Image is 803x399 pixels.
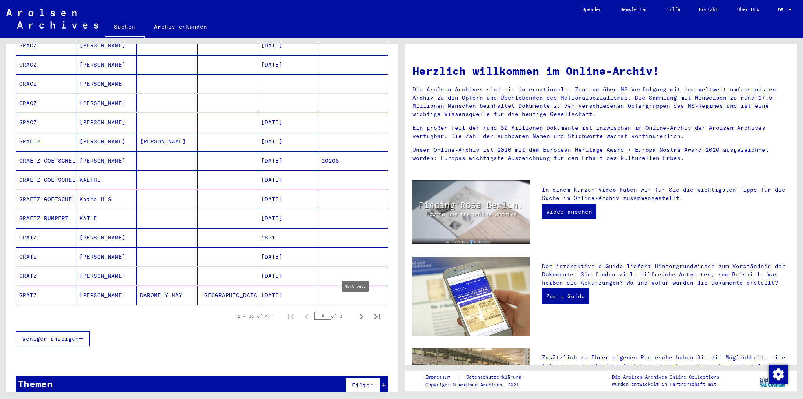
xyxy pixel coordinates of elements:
p: In einem kurzen Video haben wir für Sie die wichtigsten Tipps für die Suche im Online-Archiv zusa... [542,186,789,202]
mat-cell: GRAETZ RUMPERT [16,209,76,228]
p: Zusätzlich zu Ihrer eigenen Recherche haben Sie die Möglichkeit, eine Anfrage an die Arolsen Arch... [542,354,789,386]
button: Weniger anzeigen [16,331,90,346]
mat-cell: Kathe H S [76,190,137,209]
div: Zustimmung ändern [768,365,787,383]
h1: Herzlich willkommen im Online-Archiv! [412,63,789,79]
mat-cell: GRATZ [16,247,76,266]
a: Suchen [105,17,145,38]
button: Filter [345,378,380,393]
img: eguide.jpg [412,257,530,336]
p: wurden entwickelt in Partnerschaft mit [612,381,719,388]
mat-cell: [PERSON_NAME] [76,267,137,285]
mat-cell: [DATE] [258,247,318,266]
mat-cell: [PERSON_NAME] [76,55,137,74]
p: Unser Online-Archiv ist 2020 mit dem European Heritage Award / Europa Nostra Award 2020 ausgezeic... [412,146,789,162]
mat-cell: [DATE] [258,190,318,209]
mat-cell: [PERSON_NAME] [76,151,137,170]
div: | [425,373,530,381]
mat-cell: [DATE] [258,36,318,55]
mat-cell: GRATZ [16,228,76,247]
mat-cell: KAETHE [76,170,137,189]
mat-cell: [PERSON_NAME] [76,132,137,151]
p: Ein großer Teil der rund 30 Millionen Dokumente ist inzwischen im Online-Archiv der Arolsen Archi... [412,124,789,140]
mat-cell: [PERSON_NAME] [76,113,137,132]
span: Filter [352,382,373,389]
button: First page [283,308,299,324]
mat-cell: [DATE] [258,55,318,74]
mat-cell: GRACZ [16,113,76,132]
mat-cell: [PERSON_NAME] [76,228,137,247]
img: yv_logo.png [758,371,787,390]
mat-cell: [PERSON_NAME] [76,247,137,266]
p: Copyright © Arolsen Archives, 2021 [425,381,530,388]
mat-cell: GRACZ [16,55,76,74]
mat-cell: 1891 [258,228,318,247]
mat-cell: GRAETZ GOETSCHEL [16,190,76,209]
span: Weniger anzeigen [22,335,79,342]
div: of 2 [314,312,354,320]
mat-cell: [PERSON_NAME] [76,94,137,112]
mat-cell: [DATE] [258,286,318,305]
p: Die Arolsen Archives sind ein internationales Zentrum über NS-Verfolgung mit dem weltweit umfasse... [412,85,789,118]
mat-cell: [PERSON_NAME] [76,74,137,93]
mat-cell: [PERSON_NAME] [76,286,137,305]
mat-cell: GRATZ [16,286,76,305]
p: Die Arolsen Archives Online-Collections [612,374,719,381]
mat-cell: GRACZ [16,74,76,93]
mat-cell: [DATE] [258,170,318,189]
mat-cell: GRAETZ GOETSCHEL [16,151,76,170]
div: Themen [18,377,53,391]
img: video.jpg [412,180,530,244]
mat-cell: [DATE] [258,209,318,228]
img: Arolsen_neg.svg [6,9,98,29]
mat-cell: GRACZ [16,36,76,55]
mat-cell: [DATE] [258,132,318,151]
mat-cell: GRACZ [16,94,76,112]
span: DE [778,7,787,13]
p: Der interaktive e-Guide liefert Hintergrundwissen zum Verständnis der Dokumente. Sie finden viele... [542,262,789,287]
mat-cell: GRAETZ [16,132,76,151]
mat-cell: [PERSON_NAME] [137,132,197,151]
a: Archiv erkunden [145,17,216,36]
img: Zustimmung ändern [769,365,788,384]
mat-cell: 20208 [318,151,388,170]
mat-cell: [GEOGRAPHIC_DATA] [198,286,258,305]
mat-cell: GRATZ [16,267,76,285]
button: Previous page [299,308,314,324]
mat-cell: KÄTHE [76,209,137,228]
a: Video ansehen [542,204,596,219]
mat-cell: [DATE] [258,113,318,132]
div: 1 – 25 of 47 [238,313,271,320]
button: Next page [354,308,369,324]
a: Datenschutzerklärung [460,373,530,381]
mat-cell: GRAETZ GOETSCHEL [16,170,76,189]
a: Zum e-Guide [542,288,589,304]
mat-cell: DAROMELY-MAY [137,286,197,305]
a: Impressum [425,373,456,381]
mat-cell: [DATE] [258,151,318,170]
button: Last page [369,308,385,324]
mat-cell: [PERSON_NAME] [76,36,137,55]
mat-cell: [DATE] [258,267,318,285]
